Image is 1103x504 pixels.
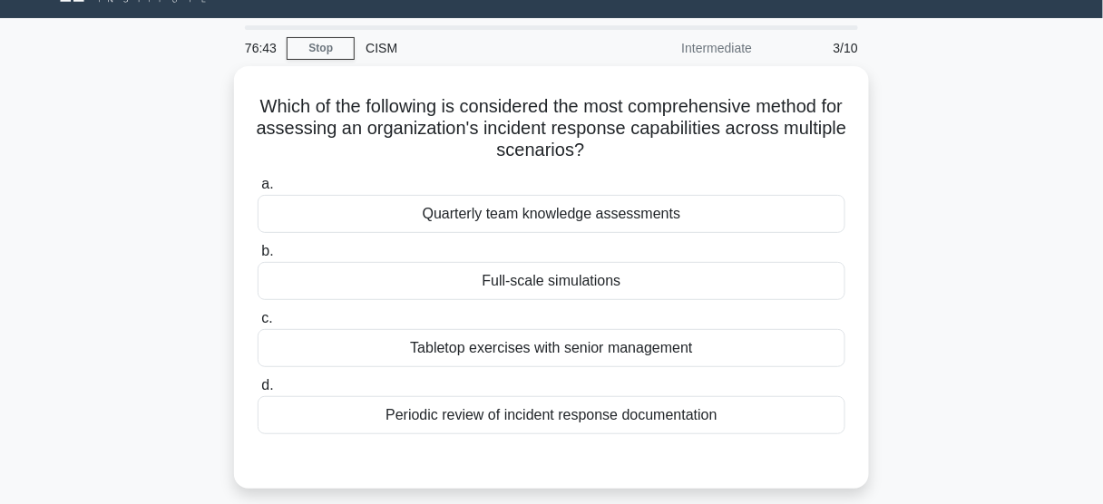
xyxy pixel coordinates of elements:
h5: Which of the following is considered the most comprehensive method for assessing an organization'... [256,95,847,162]
span: a. [261,176,273,191]
span: c. [261,310,272,325]
div: Full-scale simulations [258,262,845,300]
span: d. [261,377,273,393]
div: Quarterly team knowledge assessments [258,195,845,233]
div: CISM [355,30,604,66]
span: b. [261,243,273,258]
div: 3/10 [763,30,869,66]
a: Stop [287,37,355,60]
div: Tabletop exercises with senior management [258,329,845,367]
div: 76:43 [234,30,287,66]
div: Periodic review of incident response documentation [258,396,845,434]
div: Intermediate [604,30,763,66]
